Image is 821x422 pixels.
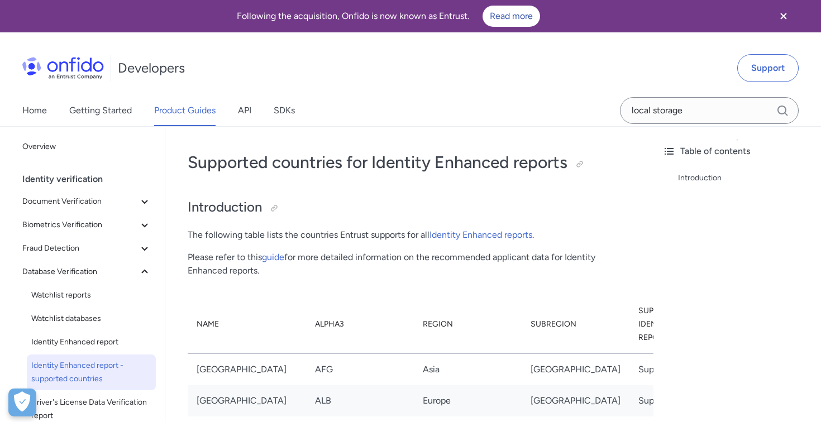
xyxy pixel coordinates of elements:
[483,6,540,27] a: Read more
[306,385,414,416] td: ALB
[22,57,104,79] img: Onfido Logo
[629,295,699,354] th: Supported Identity Report
[414,353,522,385] td: Asia
[8,389,36,416] button: Open Preferences
[306,295,414,354] th: Alpha3
[274,95,295,126] a: SDKs
[188,385,306,416] td: [GEOGRAPHIC_DATA]
[522,295,629,354] th: Subregion
[777,9,790,23] svg: Close banner
[737,54,799,82] a: Support
[429,229,532,240] a: Identity Enhanced reports
[306,353,414,385] td: AFG
[27,308,156,330] a: Watchlist databases
[31,359,151,386] span: Identity Enhanced report - supported countries
[27,331,156,353] a: Identity Enhanced report
[18,190,156,213] button: Document Verification
[620,97,799,124] input: Onfido search input field
[27,354,156,390] a: Identity Enhanced report - supported countries
[27,284,156,306] a: Watchlist reports
[18,136,156,158] a: Overview
[18,237,156,260] button: Fraud Detection
[238,95,251,126] a: API
[22,218,138,232] span: Biometrics Verification
[188,228,631,242] p: The following table lists the countries Entrust supports for all .
[22,95,47,126] a: Home
[414,295,522,354] th: Region
[22,140,151,154] span: Overview
[629,385,699,416] td: Supported
[763,2,804,30] button: Close banner
[678,171,812,185] a: Introduction
[31,289,151,302] span: Watchlist reports
[522,385,629,416] td: [GEOGRAPHIC_DATA]
[414,385,522,416] td: Europe
[188,295,306,354] th: Name
[188,198,631,217] h2: Introduction
[188,151,631,174] h1: Supported countries for Identity Enhanced reports
[662,145,812,158] div: Table of contents
[118,59,185,77] h1: Developers
[18,214,156,236] button: Biometrics Verification
[262,252,284,262] a: guide
[188,353,306,385] td: [GEOGRAPHIC_DATA]
[8,389,36,416] div: Cookie Preferences
[522,353,629,385] td: [GEOGRAPHIC_DATA]
[22,195,138,208] span: Document Verification
[18,261,156,283] button: Database Verification
[31,312,151,325] span: Watchlist databases
[22,242,138,255] span: Fraud Detection
[69,95,132,126] a: Getting Started
[154,95,216,126] a: Product Guides
[22,265,138,279] span: Database Verification
[13,6,763,27] div: Following the acquisition, Onfido is now known as Entrust.
[188,251,631,277] p: Please refer to this for more detailed information on the recommended applicant data for Identity...
[629,353,699,385] td: Supported
[31,335,151,349] span: Identity Enhanced report
[22,168,160,190] div: Identity verification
